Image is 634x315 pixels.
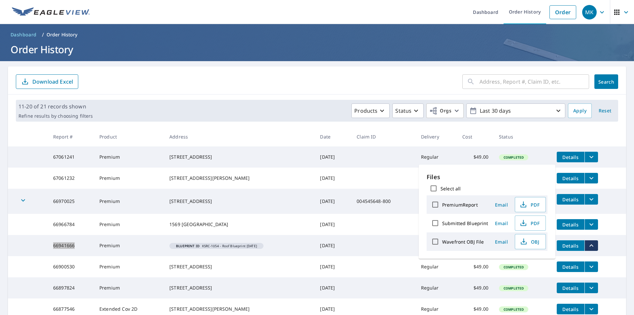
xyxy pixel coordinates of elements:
span: Details [561,264,581,270]
img: EV Logo [12,7,90,17]
button: PDF [515,216,546,231]
td: [DATE] [315,235,351,256]
span: Search [600,79,613,85]
td: 66897824 [48,277,94,298]
input: Address, Report #, Claim ID, etc. [479,72,589,91]
span: PDF [519,219,540,227]
td: [DATE] [315,256,351,277]
th: Cost [457,127,494,146]
th: Claim ID [351,127,415,146]
button: detailsBtn-67061241 [557,152,584,162]
td: $49.00 [457,256,494,277]
label: Submitted Blueprint [442,220,488,226]
td: $49.00 [457,277,494,298]
li: / [42,31,44,39]
button: filesDropdownBtn-66941666 [584,240,598,251]
div: 1569 [GEOGRAPHIC_DATA] [169,221,309,228]
th: Date [315,127,351,146]
p: Files [427,173,547,181]
div: [STREET_ADDRESS][PERSON_NAME] [169,306,309,312]
td: 67061241 [48,146,94,168]
span: Details [561,285,581,291]
a: Order [549,5,576,19]
button: PDF [515,197,546,212]
button: Products [351,103,390,118]
button: filesDropdownBtn-66900530 [584,261,598,272]
button: filesDropdownBtn-66966784 [584,219,598,230]
button: Status [392,103,424,118]
p: Products [354,107,377,115]
label: Wavefront OBJ File [442,239,484,245]
div: [STREET_ADDRESS] [169,263,309,270]
td: Premium [94,168,164,189]
td: Regular [416,214,457,235]
td: Regular [416,277,457,298]
td: Premium [94,146,164,168]
button: detailsBtn-66966784 [557,219,584,230]
td: Regular [416,168,457,189]
th: Product [94,127,164,146]
button: Download Excel [16,74,78,89]
span: Details [561,221,581,228]
td: Regular [416,235,457,256]
td: Regular [416,256,457,277]
p: Last 30 days [477,105,554,117]
td: Premium [94,256,164,277]
div: [STREET_ADDRESS][PERSON_NAME] [169,175,309,181]
p: Status [395,107,411,115]
span: Dashboard [11,31,37,38]
td: 67061232 [48,168,94,189]
button: filesDropdownBtn-66970025 [584,194,598,205]
button: Email [491,237,512,247]
p: Refine results by choosing filters [18,113,93,119]
span: Email [494,202,510,208]
p: Order History [47,31,78,38]
div: [STREET_ADDRESS] [169,198,309,205]
span: Email [494,220,510,226]
th: Delivery [416,127,457,146]
button: detailsBtn-66897824 [557,283,584,293]
span: Orgs [429,107,451,115]
a: Dashboard [8,29,39,40]
td: Regular [416,189,457,214]
span: Details [561,196,581,203]
button: Last 30 days [466,103,565,118]
div: MK [582,5,597,20]
td: [DATE] [315,189,351,214]
span: Apply [573,107,586,115]
h1: Order History [8,43,626,56]
button: filesDropdownBtn-67061241 [584,152,598,162]
span: Details [561,306,581,312]
td: 66900530 [48,256,94,277]
td: Premium [94,214,164,235]
p: Download Excel [32,78,73,85]
span: KSRC-1054 - Roof Blueprint [DATE] [172,244,261,248]
button: detailsBtn-66970025 [557,194,584,205]
span: Completed [500,155,528,160]
button: filesDropdownBtn-66877546 [584,304,598,314]
td: 004545648-800 [351,189,415,214]
td: [DATE] [315,168,351,189]
button: detailsBtn-66877546 [557,304,584,314]
span: Completed [500,286,528,291]
td: Premium [94,189,164,214]
nav: breadcrumb [8,29,626,40]
button: detailsBtn-66900530 [557,261,584,272]
label: Select all [440,185,461,192]
button: Email [491,218,512,228]
em: Blueprint ID [176,244,199,248]
button: detailsBtn-67061232 [557,173,584,183]
button: Orgs [426,103,464,118]
span: PDF [519,201,540,209]
label: PremiumReport [442,202,478,208]
th: Address [164,127,315,146]
td: Regular [416,146,457,168]
span: Details [561,154,581,160]
td: 66966784 [48,214,94,235]
span: OBJ [519,238,540,246]
th: Report # [48,127,94,146]
th: Status [494,127,551,146]
td: Premium [94,277,164,298]
span: Email [494,239,510,245]
span: Reset [597,107,613,115]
